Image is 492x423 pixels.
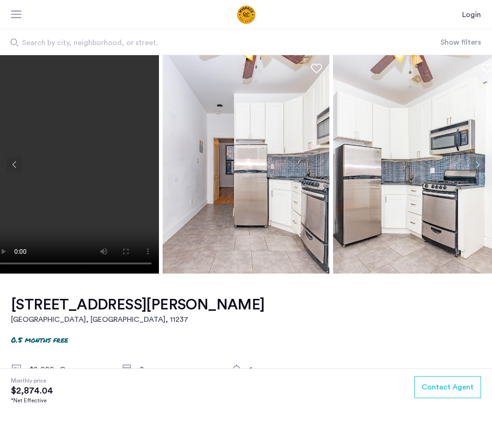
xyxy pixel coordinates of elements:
[140,364,217,375] div: 2
[11,376,53,385] span: Monthly price
[22,37,374,48] span: Search by city, neighborhood, or street.
[414,376,481,398] button: button
[11,314,265,325] h2: [GEOGRAPHIC_DATA], [GEOGRAPHIC_DATA] , 11237
[11,334,68,345] p: 0.5 months free
[441,37,481,48] button: Show or hide filters
[462,9,481,20] a: Login
[11,296,265,314] h1: [STREET_ADDRESS][PERSON_NAME]
[249,364,327,375] div: 1
[422,382,474,393] span: Contact Agent
[11,385,53,396] span: $2,874.04
[201,6,291,24] a: Cazamio Logo
[11,396,53,405] div: *Net Effective
[163,55,329,274] img: apartment
[29,364,107,375] div: $2,999 - Gross
[7,157,23,172] button: Previous apartment
[469,157,485,172] button: Next apartment
[201,6,291,24] img: logo
[11,296,265,325] a: [STREET_ADDRESS][PERSON_NAME][GEOGRAPHIC_DATA], [GEOGRAPHIC_DATA], 11237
